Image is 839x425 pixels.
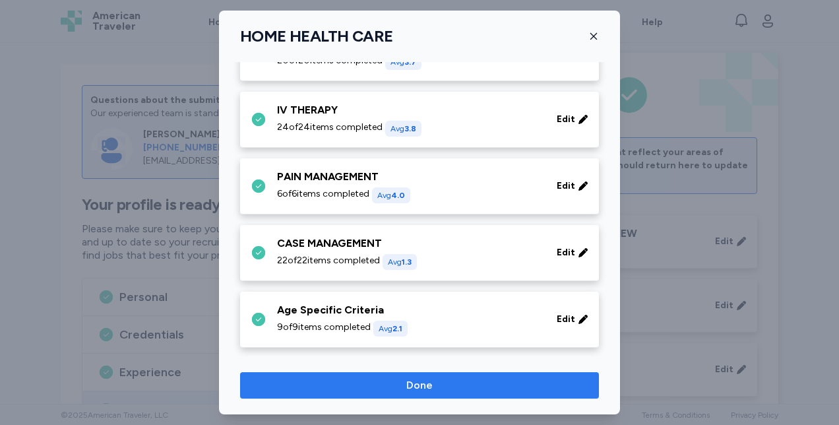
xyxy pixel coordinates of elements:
[557,313,575,326] span: Edit
[277,102,541,118] div: IV THERAPY
[277,187,369,201] span: 6 of 6 items completed
[240,158,599,214] div: PAIN MANAGEMENT6of6items completedAvg4.0Edit
[404,124,416,133] span: 3.8
[277,169,541,185] div: PAIN MANAGEMENT
[377,191,405,200] span: Avg
[277,302,541,318] div: Age Specific Criteria
[240,372,599,399] button: Done
[379,324,402,333] span: Avg
[240,26,392,46] h1: HOME HEALTH CARE
[392,324,402,333] span: 2.1
[404,57,416,67] span: 3.7
[406,377,433,393] span: Done
[388,257,412,267] span: Avg
[277,321,371,334] span: 9 of 9 items completed
[557,180,575,193] span: Edit
[240,225,599,281] div: CASE MANAGEMENT22of22items completedAvg1.3Edit
[240,92,599,148] div: IV THERAPY24of24items completedAvg3.8Edit
[277,236,541,251] div: CASE MANAGEMENT
[240,292,599,348] div: Age Specific Criteria9of9items completedAvg2.1Edit
[277,121,383,134] span: 24 of 24 items completed
[390,124,416,133] span: Avg
[390,57,416,67] span: Avg
[557,113,575,126] span: Edit
[391,191,405,200] span: 4.0
[277,254,380,267] span: 22 of 22 items completed
[557,246,575,259] span: Edit
[402,257,412,267] span: 1.3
